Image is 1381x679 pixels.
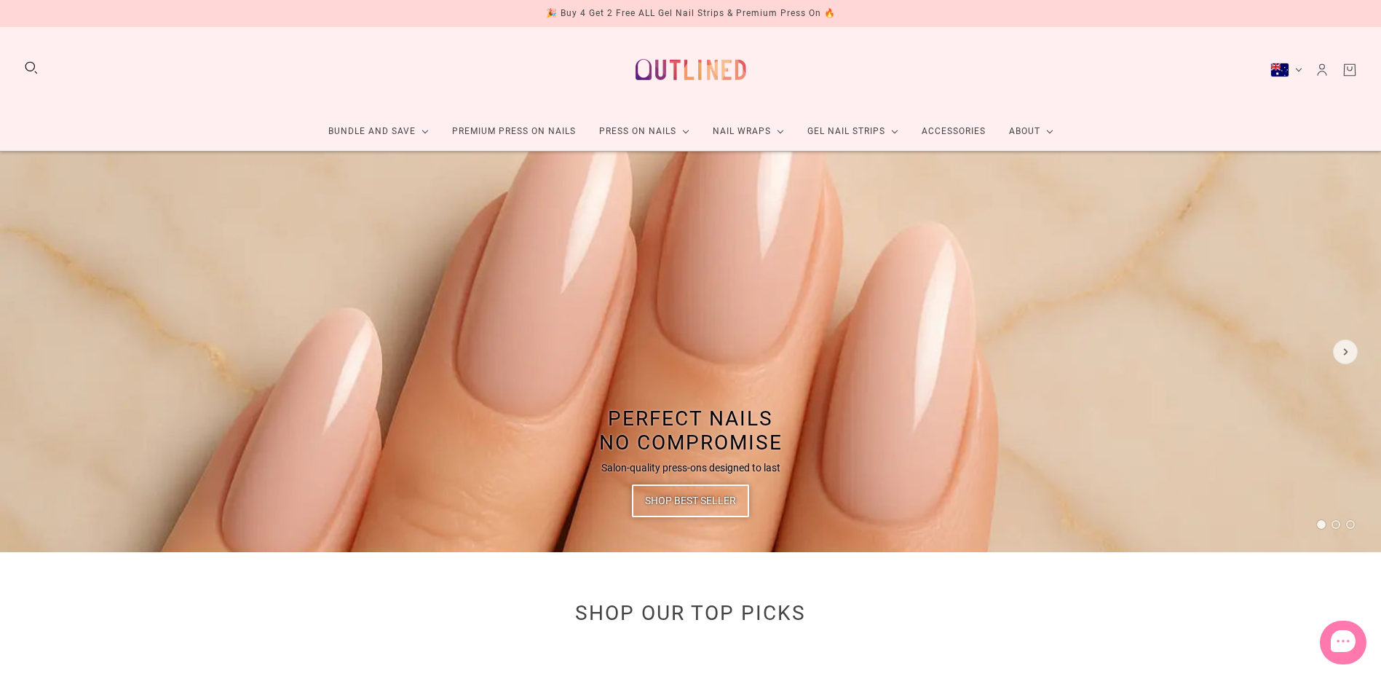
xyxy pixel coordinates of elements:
[1342,62,1358,78] a: Cart
[645,484,736,517] span: Shop Best Seller
[587,112,701,151] a: Press On Nails
[317,112,440,151] a: Bundle and Save
[601,460,780,476] p: Salon-quality press-ons designed to last
[701,112,796,151] a: Nail Wraps
[440,112,587,151] a: Premium Press On Nails
[1270,63,1302,77] button: Australia
[575,600,806,624] a: Shop Our Top Picks
[1314,62,1330,78] a: Account
[997,112,1065,151] a: About
[910,112,997,151] a: Accessories
[796,112,910,151] a: Gel Nail Strips
[23,60,39,76] button: Search
[599,406,783,455] span: Perfect Nails No Compromise
[546,6,836,21] div: 🎉 Buy 4 Get 2 Free ALL Gel Nail Strips & Premium Press On 🔥
[632,484,749,517] a: Shop Best Seller
[627,39,755,101] a: Outlined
